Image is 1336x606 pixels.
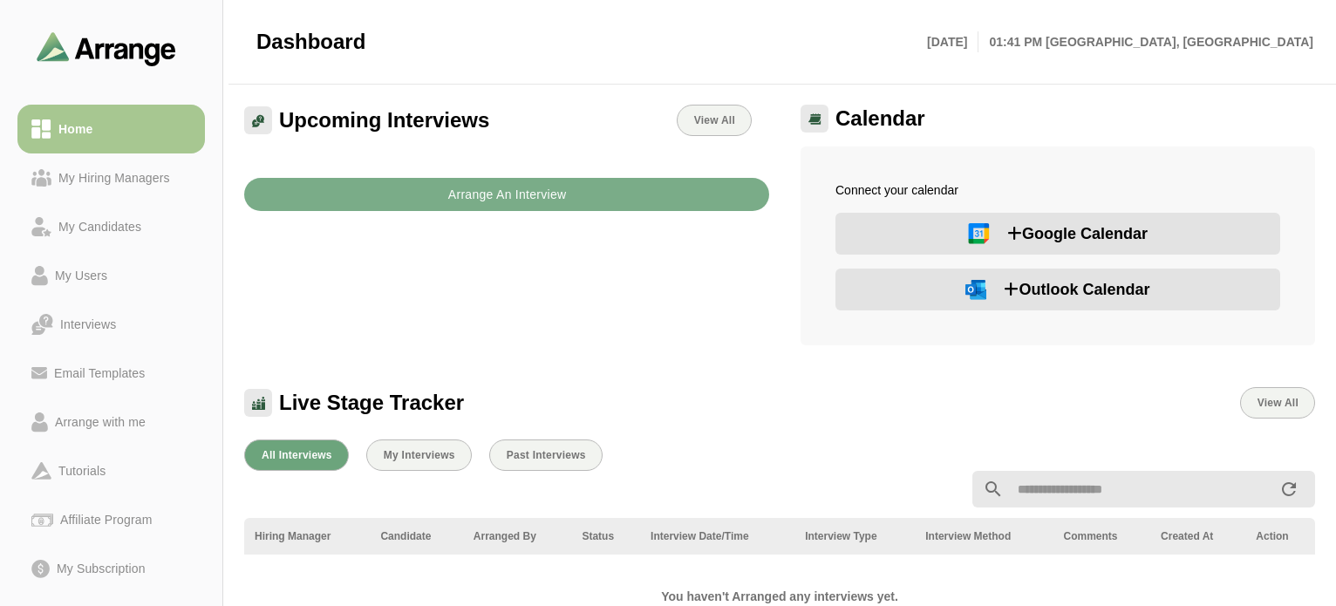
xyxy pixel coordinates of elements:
div: Tutorials [51,460,112,481]
div: Arrange with me [48,412,153,432]
span: Dashboard [256,29,365,55]
span: My Interviews [383,449,455,461]
a: My Hiring Managers [17,153,205,202]
button: Past Interviews [489,439,603,471]
button: All Interviews [244,439,349,471]
div: My Users [48,265,114,286]
div: Status [582,528,630,544]
span: Past Interviews [506,449,586,461]
div: Interview Method [925,528,1042,544]
img: arrangeai-name-small-logo.4d2b8aee.svg [37,31,176,65]
span: Live Stage Tracker [279,390,464,416]
button: My Interviews [366,439,472,471]
div: Home [51,119,99,140]
p: 01:41 PM [GEOGRAPHIC_DATA], [GEOGRAPHIC_DATA] [978,31,1313,52]
p: [DATE] [927,31,978,52]
div: Candidate [380,528,452,544]
a: Tutorials [17,446,205,495]
span: Upcoming Interviews [279,107,489,133]
div: My Candidates [51,216,148,237]
p: Connect your calendar [835,181,1280,199]
div: Interview Date/Time [651,528,784,544]
a: My Candidates [17,202,205,251]
span: Outlook Calendar [1004,277,1149,302]
div: Comments [1064,528,1141,544]
a: View All [677,105,752,136]
div: Created At [1161,528,1235,544]
button: View All [1240,387,1315,419]
div: My Hiring Managers [51,167,177,188]
b: Arrange An Interview [447,178,567,211]
a: Email Templates [17,349,205,398]
div: Interviews [53,314,123,335]
div: Interview Type [805,528,904,544]
div: Hiring Manager [255,528,359,544]
span: Calendar [835,106,925,132]
span: View All [1257,397,1299,409]
button: Outlook Calendar [835,269,1280,310]
span: All Interviews [261,449,332,461]
div: Arranged By [474,528,562,544]
a: Interviews [17,300,205,349]
div: Affiliate Program [53,509,159,530]
a: Home [17,105,205,153]
a: Affiliate Program [17,495,205,544]
a: My Subscription [17,544,205,593]
button: Google Calendar [835,213,1280,255]
div: Action [1256,528,1305,544]
a: Arrange with me [17,398,205,446]
div: My Subscription [50,558,153,579]
div: Email Templates [47,363,152,384]
a: My Users [17,251,205,300]
span: Google Calendar [1007,221,1148,246]
i: appended action [1278,479,1299,500]
button: Arrange An Interview [244,178,769,211]
span: View All [693,114,735,126]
